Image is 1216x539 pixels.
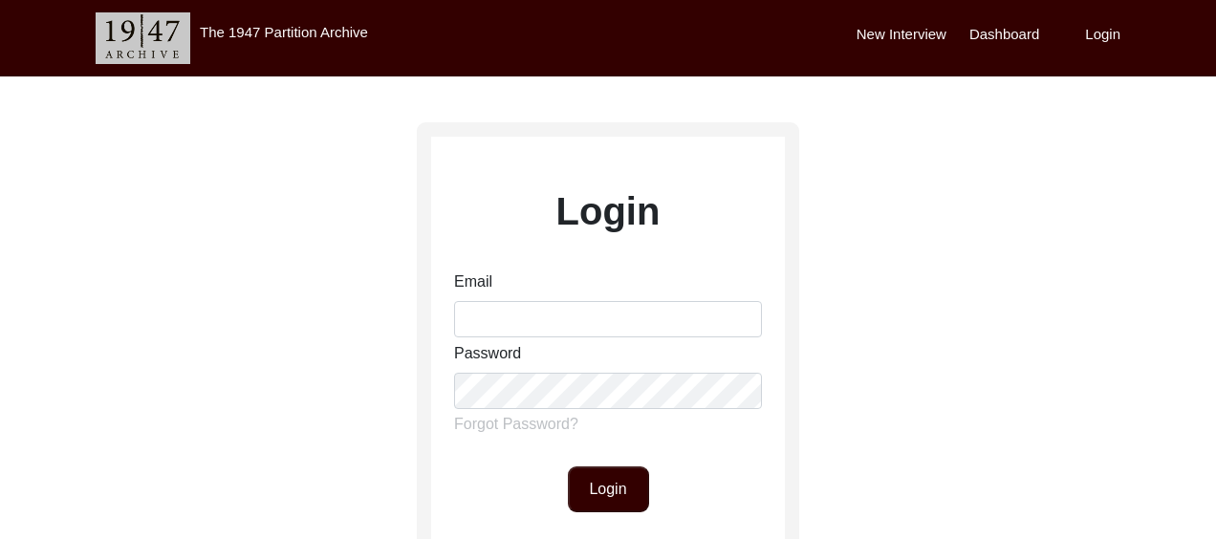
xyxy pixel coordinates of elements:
label: Login [1085,24,1120,46]
label: Dashboard [969,24,1039,46]
button: Login [568,466,649,512]
label: New Interview [857,24,946,46]
label: Password [454,342,521,365]
label: Forgot Password? [454,413,578,436]
label: The 1947 Partition Archive [200,24,368,40]
img: header-logo.png [96,12,190,64]
label: Login [556,183,661,240]
label: Email [454,270,492,293]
